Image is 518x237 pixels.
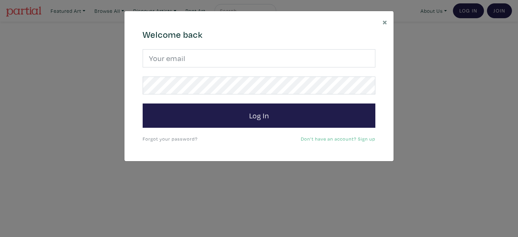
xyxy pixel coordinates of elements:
button: Close [376,11,394,32]
h4: Welcome back [143,29,375,40]
button: Log In [143,103,375,128]
span: × [382,16,387,28]
a: Forgot your password? [143,136,198,142]
input: Your email [143,49,375,67]
a: Don't have an account? Sign up [301,136,375,142]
